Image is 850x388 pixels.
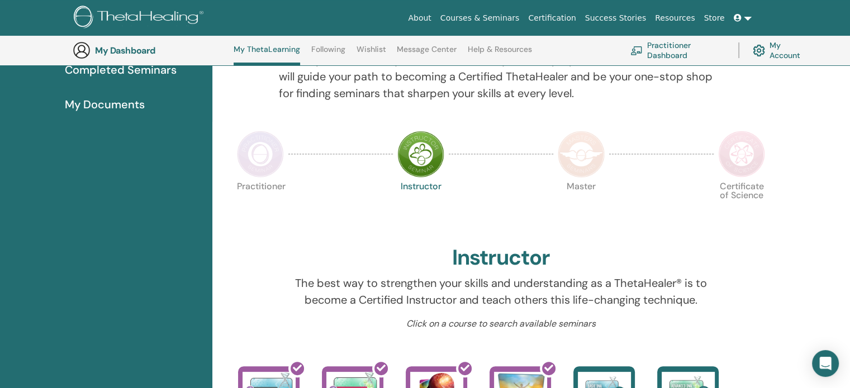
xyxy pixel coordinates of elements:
[65,96,145,113] span: My Documents
[397,182,444,229] p: Instructor
[279,317,724,330] p: Click on a course to search available seminars
[279,275,724,308] p: The best way to strengthen your skills and understanding as a ThetaHealer® is to become a Certifi...
[558,182,605,229] p: Master
[581,8,650,28] a: Success Stories
[753,42,765,59] img: cog.svg
[630,46,643,55] img: chalkboard-teacher.svg
[452,245,550,271] h2: Instructor
[311,45,345,63] a: Following
[700,8,729,28] a: Store
[753,38,809,63] a: My Account
[468,45,532,63] a: Help & Resources
[558,131,605,178] img: Master
[524,8,580,28] a: Certification
[234,45,300,65] a: My ThetaLearning
[397,45,457,63] a: Message Center
[237,182,284,229] p: Practitioner
[718,182,765,229] p: Certificate of Science
[403,8,435,28] a: About
[237,131,284,178] img: Practitioner
[812,350,839,377] div: Open Intercom Messenger
[650,8,700,28] a: Resources
[397,131,444,178] img: Instructor
[279,35,724,102] p: Your journey starts here; welcome to ThetaLearning HQ. Learn the world-renowned technique that sh...
[73,41,91,59] img: generic-user-icon.jpg
[630,38,725,63] a: Practitioner Dashboard
[74,6,207,31] img: logo.png
[718,131,765,178] img: Certificate of Science
[357,45,386,63] a: Wishlist
[436,8,524,28] a: Courses & Seminars
[65,61,177,78] span: Completed Seminars
[95,45,207,56] h3: My Dashboard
